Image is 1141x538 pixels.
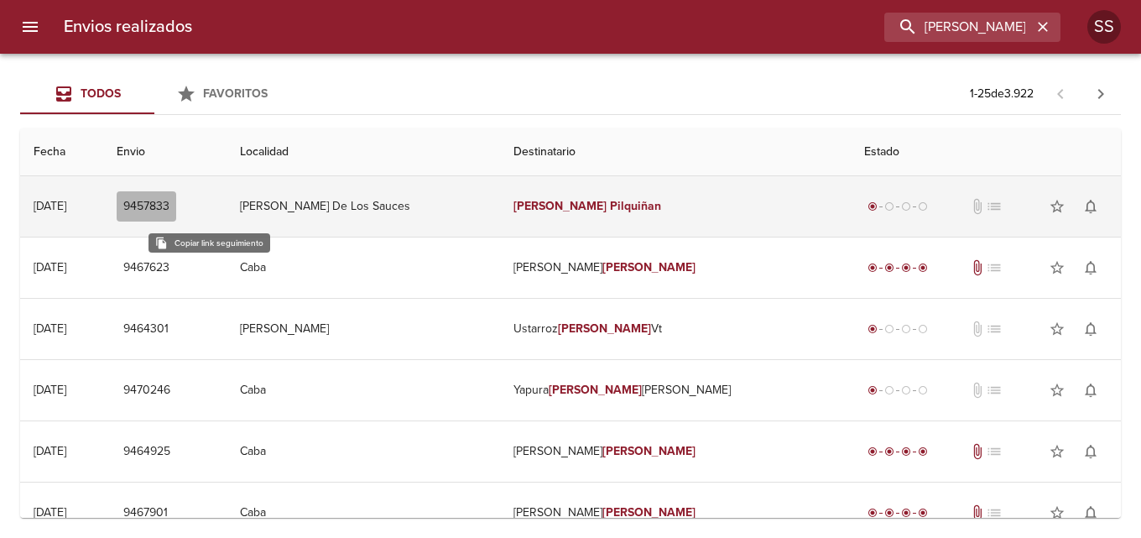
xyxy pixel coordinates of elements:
[986,198,1003,215] span: No tiene pedido asociado
[1040,251,1074,285] button: Agregar a favoritos
[1074,373,1107,407] button: Activar notificaciones
[34,505,66,520] div: [DATE]
[500,360,851,420] td: Yapura [PERSON_NAME]
[1087,10,1121,44] div: Abrir información de usuario
[884,201,894,212] span: radio_button_unchecked
[986,443,1003,460] span: No tiene pedido asociado
[851,128,1121,176] th: Estado
[1074,251,1107,285] button: Activar notificaciones
[227,360,500,420] td: Caba
[123,503,168,524] span: 9467901
[970,86,1034,102] p: 1 - 25 de 3.922
[34,260,66,274] div: [DATE]
[867,447,878,457] span: radio_button_checked
[969,259,986,276] span: Tiene documentos adjuntos
[1040,190,1074,223] button: Agregar a favoritos
[864,321,931,337] div: Generado
[500,128,851,176] th: Destinatario
[884,324,894,334] span: radio_button_unchecked
[867,385,878,395] span: radio_button_checked
[864,443,931,460] div: Entregado
[901,324,911,334] span: radio_button_unchecked
[901,201,911,212] span: radio_button_unchecked
[986,321,1003,337] span: No tiene pedido asociado
[123,319,169,340] span: 9464301
[1040,85,1081,102] span: Pagina anterior
[227,238,500,298] td: Caba
[549,383,642,397] em: [PERSON_NAME]
[1082,443,1099,460] span: notifications_none
[203,86,268,101] span: Favoritos
[1082,382,1099,399] span: notifications_none
[1082,198,1099,215] span: notifications_none
[602,444,696,458] em: [PERSON_NAME]
[123,196,169,217] span: 9457833
[10,7,50,47] button: menu
[918,201,928,212] span: radio_button_unchecked
[1040,435,1074,468] button: Agregar a favoritos
[1040,496,1074,530] button: Agregar a favoritos
[34,383,66,397] div: [DATE]
[969,504,986,521] span: Tiene documentos adjuntos
[884,447,894,457] span: radio_button_checked
[901,263,911,273] span: radio_button_checked
[34,199,66,213] div: [DATE]
[901,508,911,518] span: radio_button_checked
[1049,382,1065,399] span: star_border
[1074,496,1107,530] button: Activar notificaciones
[918,447,928,457] span: radio_button_checked
[1074,312,1107,346] button: Activar notificaciones
[867,263,878,273] span: radio_button_checked
[918,508,928,518] span: radio_button_checked
[500,238,851,298] td: [PERSON_NAME]
[867,324,878,334] span: radio_button_checked
[864,382,931,399] div: Generado
[1049,443,1065,460] span: star_border
[969,321,986,337] span: No tiene documentos adjuntos
[1082,321,1099,337] span: notifications_none
[884,385,894,395] span: radio_button_unchecked
[500,421,851,482] td: [PERSON_NAME]
[969,198,986,215] span: No tiene documentos adjuntos
[513,199,607,213] em: [PERSON_NAME]
[901,385,911,395] span: radio_button_unchecked
[117,253,176,284] button: 9467623
[117,436,177,467] button: 9464925
[1049,504,1065,521] span: star_border
[986,504,1003,521] span: No tiene pedido asociado
[1040,373,1074,407] button: Agregar a favoritos
[610,199,661,213] em: Pilquiñan
[227,421,500,482] td: Caba
[884,263,894,273] span: radio_button_checked
[969,443,986,460] span: Tiene documentos adjuntos
[918,385,928,395] span: radio_button_unchecked
[1074,190,1107,223] button: Activar notificaciones
[1049,321,1065,337] span: star_border
[227,176,500,237] td: [PERSON_NAME] De Los Sauces
[20,128,103,176] th: Fecha
[123,441,170,462] span: 9464925
[884,13,1032,42] input: buscar
[103,128,227,176] th: Envio
[986,382,1003,399] span: No tiene pedido asociado
[602,260,696,274] em: [PERSON_NAME]
[969,382,986,399] span: No tiene documentos adjuntos
[918,324,928,334] span: radio_button_unchecked
[901,447,911,457] span: radio_button_checked
[500,299,851,359] td: Ustarroz Vt
[986,259,1003,276] span: No tiene pedido asociado
[34,321,66,336] div: [DATE]
[864,198,931,215] div: Generado
[864,259,931,276] div: Entregado
[64,13,192,40] h6: Envios realizados
[558,321,651,336] em: [PERSON_NAME]
[81,86,121,101] span: Todos
[602,505,696,520] em: [PERSON_NAME]
[1087,10,1121,44] div: SS
[117,314,175,345] button: 9464301
[123,380,170,401] span: 9470246
[20,74,289,114] div: Tabs Envios
[227,299,500,359] td: [PERSON_NAME]
[1049,259,1065,276] span: star_border
[867,508,878,518] span: radio_button_checked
